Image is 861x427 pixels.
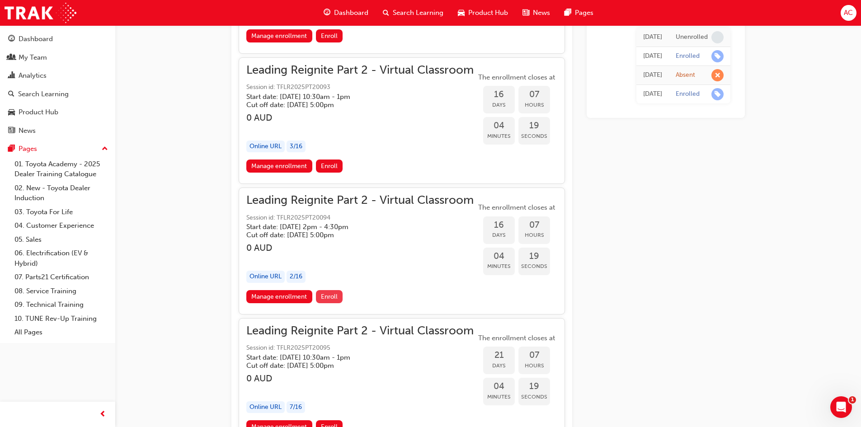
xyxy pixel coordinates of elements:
span: 04 [483,251,515,262]
span: 19 [518,251,550,262]
div: Online URL [246,401,285,413]
span: AC [844,8,853,18]
button: AC [841,5,856,21]
span: Hours [518,230,550,240]
a: guage-iconDashboard [316,4,376,22]
div: Enrolled [676,52,700,61]
a: 07. Parts21 Certification [11,270,112,284]
span: Days [483,100,515,110]
div: Pages [19,144,37,154]
a: 03. Toyota For Life [11,205,112,219]
div: Mon Sep 29 2025 08:54:59 GMT+1000 (Australian Eastern Standard Time) [643,32,662,42]
a: news-iconNews [515,4,557,22]
span: search-icon [383,7,389,19]
span: Minutes [483,392,515,402]
h5: Start date: [DATE] 10:30am - 1pm [246,353,459,361]
div: Product Hub [19,107,58,117]
span: Enroll [321,32,338,40]
span: prev-icon [99,409,106,420]
span: 16 [483,220,515,230]
span: 04 [483,121,515,131]
a: 06. Electrification (EV & Hybrid) [11,246,112,270]
span: 16 [483,89,515,100]
span: people-icon [8,54,15,62]
a: News [4,122,112,139]
button: Leading Reignite Part 2 - Virtual ClassroomSession id: TFLR2025PT20094Start date: [DATE] 2pm - 4:... [246,195,557,306]
span: Seconds [518,392,550,402]
h5: Cut off date: [DATE] 5:00pm [246,101,459,109]
a: Dashboard [4,31,112,47]
h3: 0 AUD [246,113,474,123]
a: Analytics [4,67,112,84]
a: Product Hub [4,104,112,121]
span: car-icon [458,7,465,19]
span: Hours [518,100,550,110]
span: News [533,8,550,18]
span: learningRecordVerb_ENROLL-icon [711,88,724,100]
div: Online URL [246,141,285,153]
span: up-icon [102,143,108,155]
a: 08. Service Training [11,284,112,298]
span: learningRecordVerb_ABSENT-icon [711,69,724,81]
a: pages-iconPages [557,4,601,22]
span: search-icon [8,90,14,99]
div: Thu Jul 10 2025 12:44:44 GMT+1000 (Australian Eastern Standard Time) [643,89,662,99]
a: My Team [4,49,112,66]
span: The enrollment closes at [476,202,557,213]
h5: Cut off date: [DATE] 5:00pm [246,361,459,370]
span: The enrollment closes at [476,333,557,343]
h3: 0 AUD [246,373,474,384]
span: Minutes [483,261,515,272]
span: learningRecordVerb_ENROLL-icon [711,50,724,62]
span: Seconds [518,261,550,272]
div: Search Learning [18,89,69,99]
span: Product Hub [468,8,508,18]
button: Leading Reignite Part 2 - Virtual ClassroomSession id: TFLR2025PT20093Start date: [DATE] 10:30am ... [246,65,557,176]
div: 3 / 16 [287,141,306,153]
button: Enroll [316,160,343,173]
div: My Team [19,52,47,63]
div: Analytics [19,70,47,81]
h5: Start date: [DATE] 10:30am - 1pm [246,93,459,101]
div: Online URL [246,271,285,283]
span: 04 [483,381,515,392]
span: Pages [575,8,593,18]
span: Dashboard [334,8,368,18]
span: Seconds [518,131,550,141]
a: 02. New - Toyota Dealer Induction [11,181,112,205]
div: Absent [676,71,695,80]
div: News [19,126,36,136]
span: Days [483,361,515,371]
span: 07 [518,350,550,361]
span: car-icon [8,108,15,117]
span: 21 [483,350,515,361]
div: Unenrolled [676,33,708,42]
span: Minutes [483,131,515,141]
span: Hours [518,361,550,371]
a: car-iconProduct Hub [451,4,515,22]
div: Wed Sep 24 2025 14:00:00 GMT+1000 (Australian Eastern Standard Time) [643,70,662,80]
span: 07 [518,89,550,100]
a: search-iconSearch Learning [376,4,451,22]
span: guage-icon [324,7,330,19]
span: Session id: TFLR2025PT20095 [246,343,474,353]
span: Leading Reignite Part 2 - Virtual Classroom [246,326,474,336]
span: Days [483,230,515,240]
a: 10. TUNE Rev-Up Training [11,312,112,326]
h5: Cut off date: [DATE] 5:00pm [246,231,459,239]
div: Dashboard [19,34,53,44]
h3: 0 AUD [246,243,474,253]
span: learningRecordVerb_NONE-icon [711,31,724,43]
span: Leading Reignite Part 2 - Virtual Classroom [246,65,474,75]
span: Search Learning [393,8,443,18]
span: news-icon [8,127,15,135]
span: Leading Reignite Part 2 - Virtual Classroom [246,195,474,206]
iframe: Intercom live chat [830,396,852,418]
div: Enrolled [676,90,700,99]
span: Enroll [321,293,338,300]
a: Manage enrollment [246,290,312,303]
div: 7 / 16 [287,401,305,413]
img: Trak [5,3,76,23]
a: 04. Customer Experience [11,219,112,233]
